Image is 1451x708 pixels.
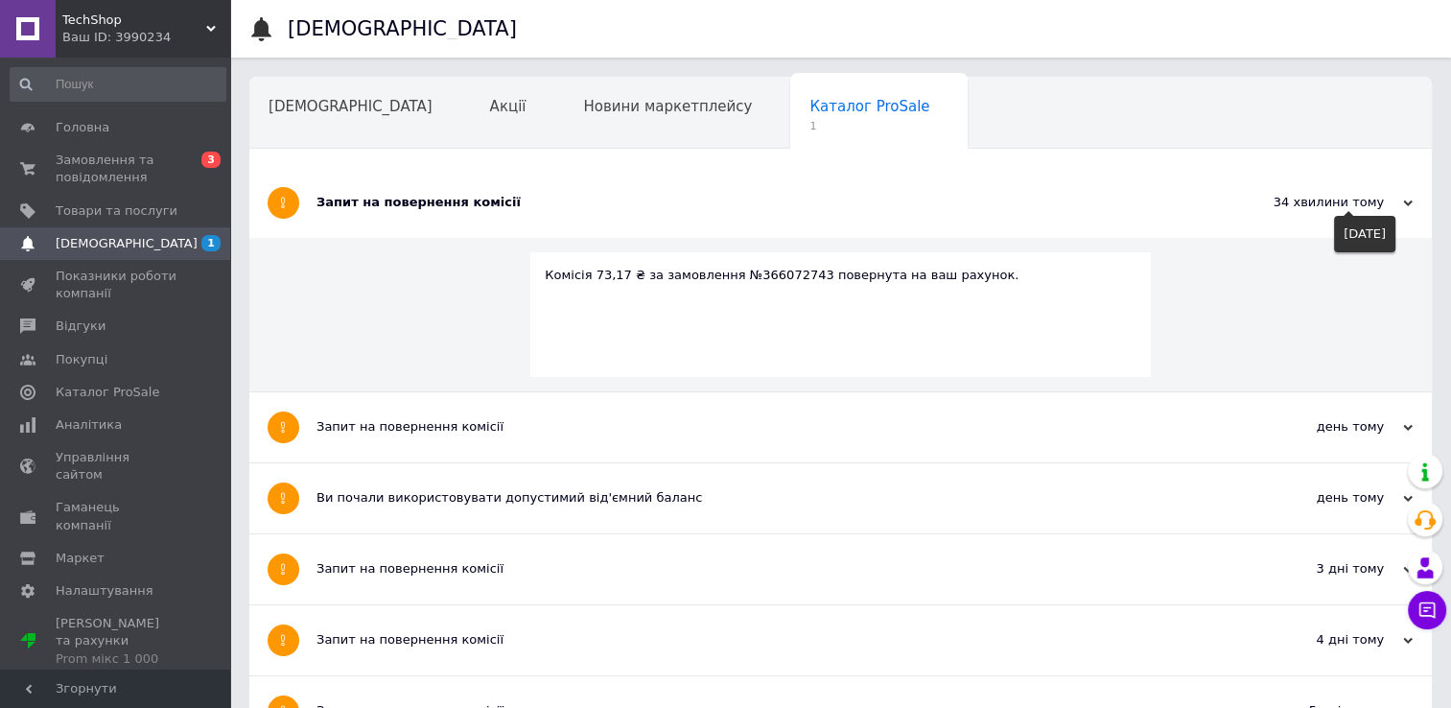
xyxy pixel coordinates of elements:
div: 34 хвилини тому [1221,194,1413,211]
span: Каталог ProSale [809,98,929,115]
span: Новини маркетплейсу [583,98,752,115]
span: 1 [809,119,929,133]
button: Чат з покупцем [1408,591,1446,629]
span: Аналітика [56,416,122,434]
span: Відгуки [56,318,105,335]
div: Комісія 73,17 ₴ за замовлення №366072743 повернута на ваш рахунок. [545,267,1136,284]
div: [DATE] [1334,216,1395,252]
div: 3 дні тому [1221,560,1413,578]
span: Маркет [56,550,105,567]
div: Prom мікс 1 000 [56,650,177,668]
span: TechShop [62,12,206,29]
div: Запит на повернення комісії [316,631,1221,649]
span: [DEMOGRAPHIC_DATA] [56,235,198,252]
span: Покупці [56,351,107,368]
span: Замовлення та повідомлення [56,152,177,186]
span: Управління сайтом [56,449,177,484]
span: Акції [490,98,527,115]
div: Запит на повернення комісії [316,194,1221,211]
h1: [DEMOGRAPHIC_DATA] [288,17,517,40]
div: 4 дні тому [1221,631,1413,649]
input: Пошук [10,67,226,102]
span: 1 [201,235,221,251]
span: Гаманець компанії [56,499,177,533]
span: Показники роботи компанії [56,268,177,302]
div: Запит на повернення комісії [316,560,1221,578]
span: 3 [201,152,221,168]
div: день тому [1221,489,1413,507]
div: Ваш ID: 3990234 [62,29,230,46]
span: Каталог ProSale [56,384,159,401]
span: [PERSON_NAME] та рахунки [56,615,177,668]
div: Запит на повернення комісії [316,418,1221,436]
span: Головна [56,119,109,136]
div: Ви почали використовувати допустимий від'ємний баланс [316,489,1221,507]
span: [DEMOGRAPHIC_DATA] [269,98,433,115]
span: Налаштування [56,582,153,600]
div: день тому [1221,418,1413,436]
span: Товари та послуги [56,202,177,220]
